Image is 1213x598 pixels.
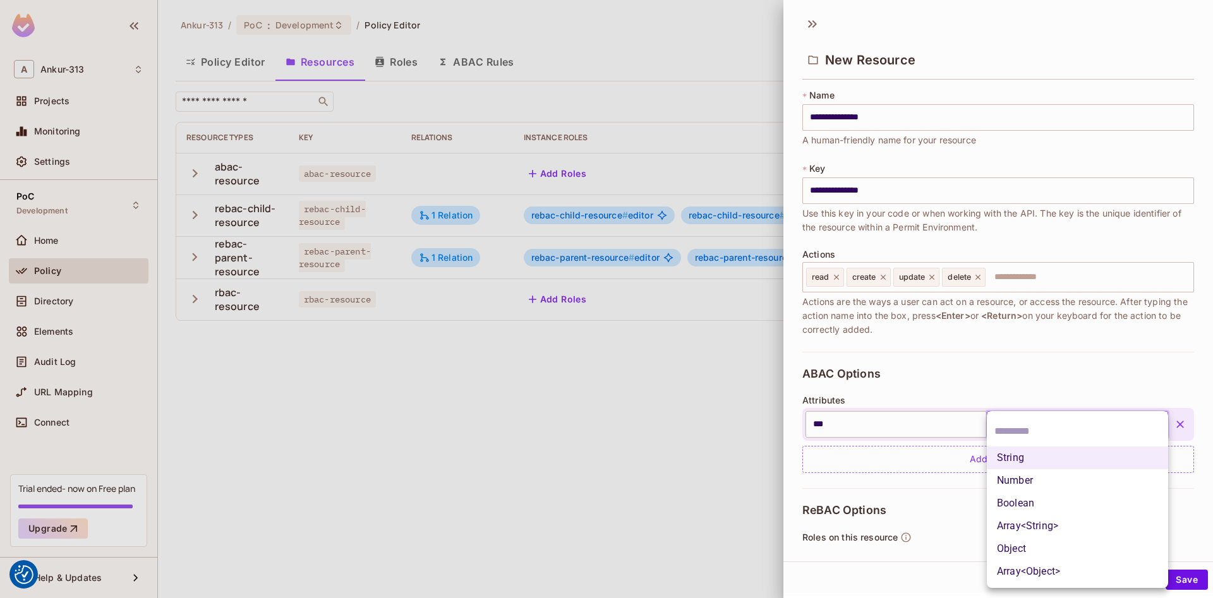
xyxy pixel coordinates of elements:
[987,515,1168,537] li: Array<String>
[987,560,1168,583] li: Array<Object>
[987,537,1168,560] li: Object
[15,565,33,584] img: Revisit consent button
[987,469,1168,492] li: Number
[15,565,33,584] button: Consent Preferences
[987,446,1168,469] li: String
[987,492,1168,515] li: Boolean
